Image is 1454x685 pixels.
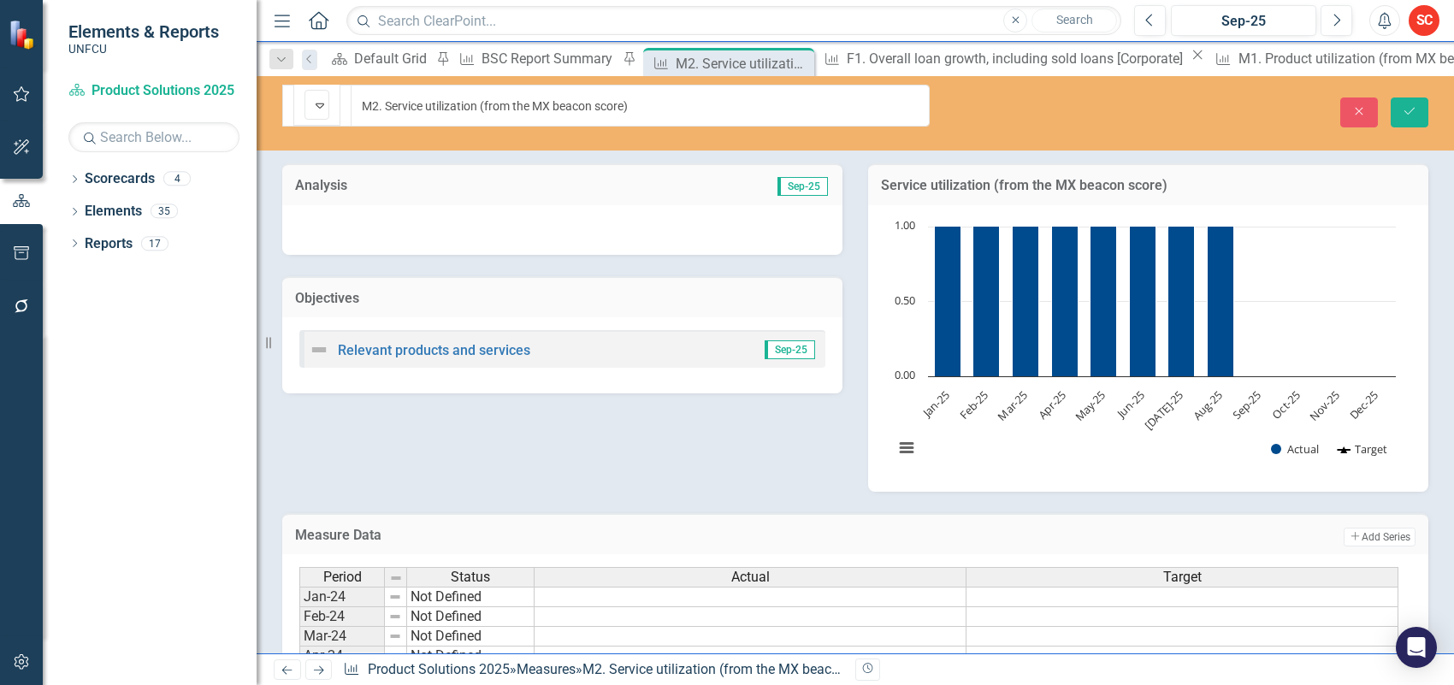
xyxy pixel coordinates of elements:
button: Add Series [1344,528,1416,546]
div: Sep-25 [1177,11,1310,32]
div: 35 [151,204,178,219]
img: ClearPoint Strategy [9,20,38,50]
img: 8DAGhfEEPCf229AAAAAElFTkSuQmCC [388,649,402,663]
img: 8DAGhfEEPCf229AAAAAElFTkSuQmCC [388,610,402,623]
button: Sep-25 [1171,5,1316,36]
path: Aug-25, 1.3. Actual. [1208,181,1234,376]
text: 0.50 [895,292,915,308]
span: Elements & Reports [68,21,219,42]
button: Show Actual [1271,441,1319,457]
img: Not Defined [309,340,329,360]
a: Reports [85,234,133,254]
a: Default Grid [326,48,432,69]
a: Product Solutions 2025 [368,661,510,677]
img: 8DAGhfEEPCf229AAAAAElFTkSuQmCC [388,590,402,604]
text: Sep-25 [1229,387,1264,422]
div: 4 [163,172,191,186]
h3: Measure Data [295,528,906,543]
input: This field is required [351,85,930,127]
div: » » [343,660,842,680]
path: Mar-25, 1.33. Actual. [1013,177,1039,376]
text: 1.00 [895,217,915,233]
td: Mar-24 [299,627,385,647]
path: Jul-25, 1.3. Actual. [1168,181,1195,376]
text: Jun-25 [1113,387,1147,422]
g: Actual, series 1 of 2. Bar series with 12 bars. [935,173,1378,376]
text: Jan-25 [919,387,953,422]
button: Search [1031,9,1117,32]
path: Apr-25, 1.34. Actual. [1052,175,1079,376]
span: Sep-25 [777,177,828,196]
td: Not Defined [407,607,535,627]
text: [DATE]-25 [1141,387,1186,433]
div: M2. Service utilization (from the MX beacon score) [582,661,888,677]
text: Mar-25 [994,387,1030,423]
h3: Service utilization (from the MX beacon score) [881,178,1416,193]
button: View chart menu, Chart [895,435,919,459]
a: F1. Overall loan growth, including sold loans [Corporate] [818,48,1187,69]
img: 8DAGhfEEPCf229AAAAAElFTkSuQmCC [388,629,402,643]
a: Scorecards [85,169,155,189]
button: Show Target [1338,441,1387,457]
svg: Interactive chart [885,218,1404,475]
button: SC [1409,5,1439,36]
div: F1. Overall loan growth, including sold loans [Corporate] [847,48,1187,69]
td: Not Defined [407,587,535,607]
text: May-25 [1072,387,1108,424]
span: Actual [731,570,770,585]
text: Feb-25 [956,387,991,422]
h3: Analysis [295,178,563,193]
input: Search Below... [68,122,239,152]
span: Status [451,570,490,585]
div: Default Grid [354,48,432,69]
path: Feb-25, 1.35. Actual. [973,174,1000,376]
td: Jan-24 [299,587,385,607]
div: Open Intercom Messenger [1396,627,1437,668]
path: Jan-25, 1.36. Actual. [935,173,961,376]
h3: Objectives [295,291,830,306]
span: Sep-25 [765,340,815,359]
text: Oct-25 [1268,387,1303,422]
a: Measures [517,661,576,677]
text: Dec-25 [1346,387,1381,422]
a: BSC Report Summary [453,48,618,69]
span: Target [1163,570,1202,585]
path: May-25, 1.32. Actual. [1090,179,1117,376]
a: Relevant products and services [338,342,530,358]
td: Apr-24 [299,647,385,666]
img: 8DAGhfEEPCf229AAAAAElFTkSuQmCC [389,571,403,585]
path: Jun-25, 1.31. Actual. [1130,180,1156,376]
text: 0.00 [895,367,915,382]
div: M2. Service utilization (from the MX beacon score) [676,53,810,74]
div: Chart. Highcharts interactive chart. [885,218,1411,475]
td: Not Defined [407,627,535,647]
input: Search ClearPoint... [346,6,1121,36]
text: Nov-25 [1306,387,1342,423]
a: Elements [85,202,142,221]
span: Period [323,570,362,585]
text: Apr-25 [1035,387,1069,422]
td: Feb-24 [299,607,385,627]
div: 17 [141,236,168,251]
a: Product Solutions 2025 [68,81,239,101]
div: BSC Report Summary [482,48,618,69]
text: Aug-25 [1190,387,1226,423]
span: Search [1056,13,1093,27]
small: UNFCU [68,42,219,56]
td: Not Defined [407,647,535,666]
